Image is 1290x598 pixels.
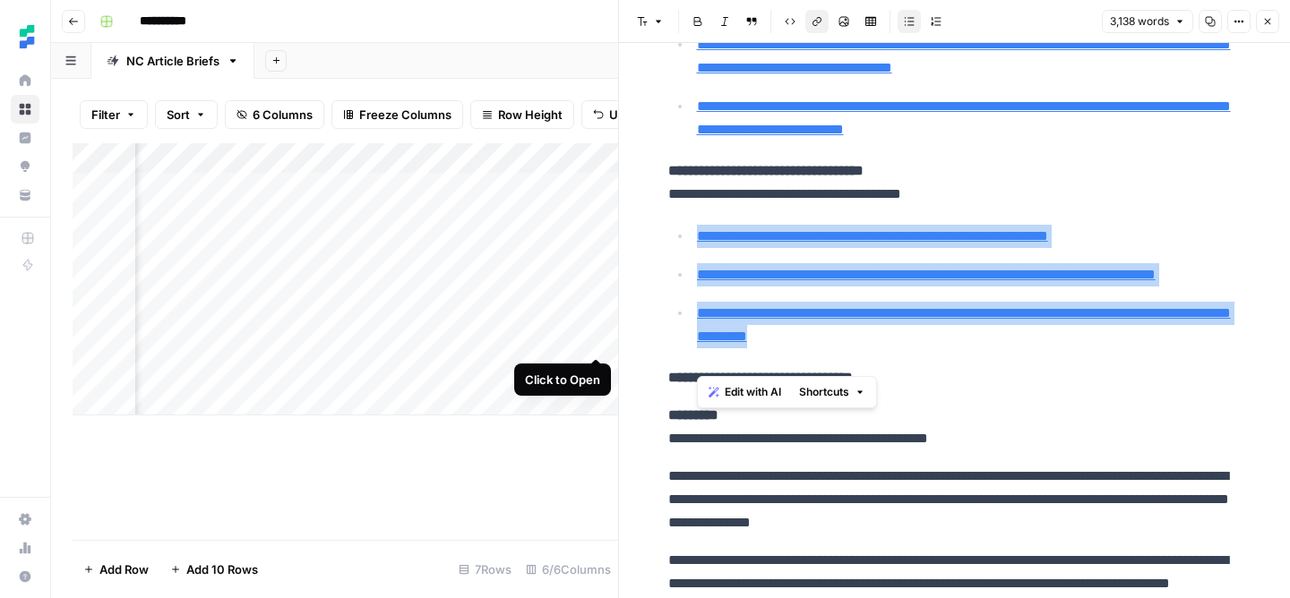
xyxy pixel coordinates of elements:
span: Add 10 Rows [186,560,258,578]
button: Sort [155,100,218,129]
button: 6 Columns [225,100,324,129]
div: NC Article Briefs [126,52,219,70]
span: Filter [91,106,120,124]
img: Ten Speed Logo [11,21,43,53]
div: 6/6 Columns [519,555,618,584]
span: Freeze Columns [359,106,451,124]
button: Freeze Columns [331,100,463,129]
a: Your Data [11,181,39,209]
a: Usage [11,534,39,562]
span: Add Row [99,560,149,578]
a: Insights [11,124,39,152]
button: Add Row [73,555,159,584]
button: Row Height [470,100,574,129]
button: Help + Support [11,562,39,591]
div: 7 Rows [451,555,519,584]
a: Settings [11,505,39,534]
a: NC Article Briefs [91,43,254,79]
a: Browse [11,95,39,124]
button: Undo [581,100,651,129]
button: Edit with AI [701,380,788,404]
span: Undo [609,106,640,124]
span: Shortcuts [799,384,849,400]
button: Workspace: Ten Speed [11,14,39,59]
a: Home [11,66,39,95]
span: Sort [167,106,190,124]
span: 6 Columns [253,106,313,124]
a: Opportunities [11,152,39,181]
span: Row Height [498,106,563,124]
button: Filter [80,100,148,129]
span: Edit with AI [725,384,781,400]
button: 3,138 words [1102,10,1193,33]
div: Click to Open [525,371,600,389]
span: 3,138 words [1110,13,1169,30]
button: Add 10 Rows [159,555,269,584]
button: Shortcuts [792,380,873,404]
